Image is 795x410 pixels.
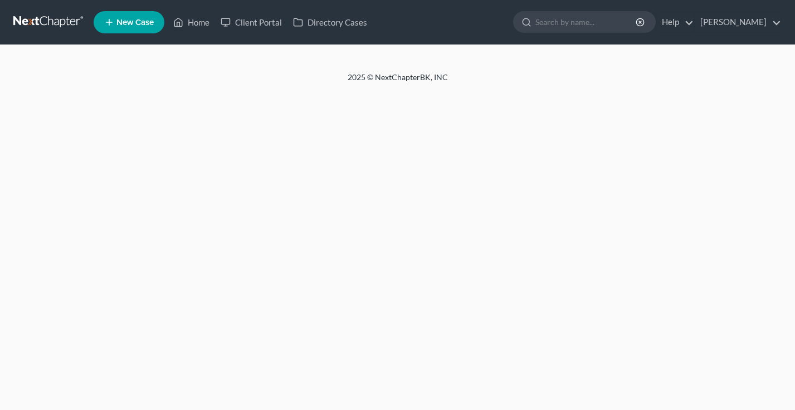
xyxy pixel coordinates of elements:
a: Help [656,12,694,32]
a: Client Portal [215,12,287,32]
a: [PERSON_NAME] [695,12,781,32]
div: 2025 © NextChapterBK, INC [80,72,715,92]
a: Home [168,12,215,32]
a: Directory Cases [287,12,373,32]
input: Search by name... [535,12,637,32]
span: New Case [116,18,154,27]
